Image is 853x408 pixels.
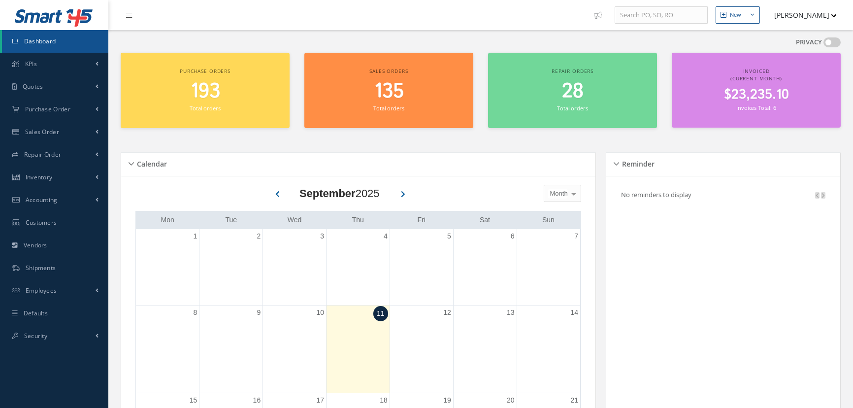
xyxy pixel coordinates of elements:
small: Invoices Total: 6 [736,104,776,111]
a: September 21, 2025 [568,393,580,408]
a: September 7, 2025 [572,229,580,243]
span: Vendors [24,241,47,249]
a: Invoiced (Current Month) $23,235.10 Invoices Total: 6 [672,53,841,128]
span: Defaults [24,309,48,317]
label: PRIVACY [796,37,822,47]
small: Total orders [190,104,220,112]
small: Total orders [557,104,588,112]
span: 135 [374,77,404,105]
span: 28 [562,77,584,105]
a: Dashboard [2,30,108,53]
p: No reminders to display [621,190,691,199]
span: Security [24,332,47,340]
button: [PERSON_NAME] [765,5,837,25]
a: Monday [159,214,176,226]
span: (Current Month) [730,75,782,82]
a: September 20, 2025 [505,393,517,408]
span: 193 [191,77,220,105]
td: September 2, 2025 [199,229,263,306]
small: Total orders [373,104,404,112]
td: September 13, 2025 [453,305,517,393]
td: September 3, 2025 [263,229,327,306]
a: September 1, 2025 [192,229,199,243]
span: Employees [26,286,57,295]
a: September 16, 2025 [251,393,263,408]
span: Sales Order [25,128,59,136]
a: September 9, 2025 [255,306,262,320]
a: September 2, 2025 [255,229,262,243]
a: September 15, 2025 [188,393,199,408]
span: Sales orders [369,68,408,74]
a: Purchase orders 193 Total orders [121,53,290,128]
a: Friday [415,214,427,226]
a: September 14, 2025 [568,306,580,320]
td: September 7, 2025 [517,229,580,306]
td: September 6, 2025 [453,229,517,306]
span: Purchase Order [25,105,70,113]
span: Shipments [26,264,56,272]
span: Customers [26,218,57,227]
a: September 11, 2025 [373,306,388,321]
span: Inventory [26,173,53,181]
a: September 4, 2025 [382,229,390,243]
a: September 5, 2025 [445,229,453,243]
td: September 12, 2025 [390,305,453,393]
div: 2025 [299,185,380,202]
a: September 13, 2025 [505,306,517,320]
span: Month [548,189,568,199]
td: September 5, 2025 [390,229,453,306]
td: September 14, 2025 [517,305,580,393]
span: Repair Order [24,150,62,159]
a: Sunday [540,214,557,226]
h5: Calendar [134,157,167,169]
span: Purchase orders [180,68,230,74]
a: Repair orders 28 Total orders [488,53,657,128]
a: September 12, 2025 [441,306,453,320]
td: September 9, 2025 [199,305,263,393]
span: Repair orders [552,68,593,74]
span: Invoiced [743,68,770,74]
a: Tuesday [223,214,239,226]
td: September 11, 2025 [327,305,390,393]
a: September 10, 2025 [314,306,326,320]
button: New [716,6,760,24]
a: September 6, 2025 [509,229,517,243]
input: Search PO, SO, RO [615,6,708,24]
span: Accounting [26,196,58,204]
td: September 10, 2025 [263,305,327,393]
a: September 18, 2025 [378,393,390,408]
b: September [299,187,356,200]
td: September 4, 2025 [327,229,390,306]
a: September 17, 2025 [314,393,326,408]
a: Wednesday [286,214,304,226]
a: Sales orders 135 Total orders [304,53,473,128]
a: September 19, 2025 [441,393,453,408]
span: KPIs [25,60,37,68]
a: September 3, 2025 [318,229,326,243]
span: Dashboard [24,37,56,45]
div: New [730,11,741,19]
a: Thursday [350,214,366,226]
td: September 1, 2025 [136,229,199,306]
td: September 8, 2025 [136,305,199,393]
span: Quotes [23,82,43,91]
h5: Reminder [619,157,655,169]
span: $23,235.10 [724,85,789,104]
a: Saturday [478,214,492,226]
a: September 8, 2025 [192,306,199,320]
